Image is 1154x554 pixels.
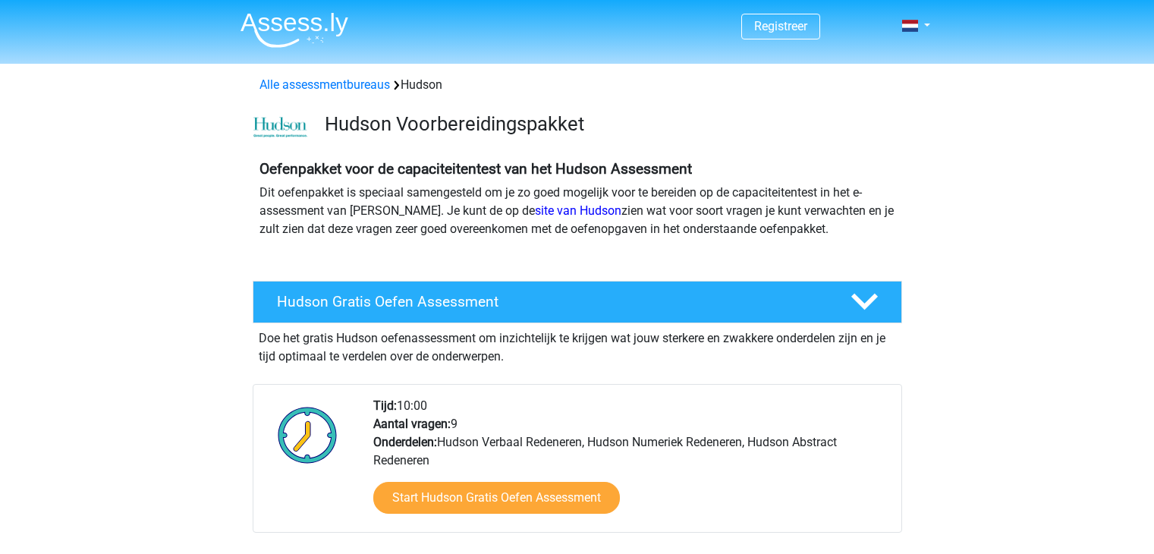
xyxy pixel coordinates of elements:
[259,77,390,92] a: Alle assessmentbureaus
[277,293,826,310] h4: Hudson Gratis Oefen Assessment
[373,398,397,413] b: Tijd:
[269,397,346,473] img: Klok
[754,19,807,33] a: Registreer
[373,482,620,514] a: Start Hudson Gratis Oefen Assessment
[362,397,901,532] div: 10:00 9 Hudson Verbaal Redeneren, Hudson Numeriek Redeneren, Hudson Abstract Redeneren
[259,160,692,178] b: Oefenpakket voor de capaciteitentest van het Hudson Assessment
[247,281,908,323] a: Hudson Gratis Oefen Assessment
[253,323,902,366] div: Doe het gratis Hudson oefenassessment om inzichtelijk te krijgen wat jouw sterkere en zwakkere on...
[373,435,437,449] b: Onderdelen:
[253,117,307,138] img: cefd0e47479f4eb8e8c001c0d358d5812e054fa8.png
[535,203,621,218] a: site van Hudson
[259,184,895,238] p: Dit oefenpakket is speciaal samengesteld om je zo goed mogelijk voor te bereiden op de capaciteit...
[241,12,348,48] img: Assessly
[373,417,451,431] b: Aantal vragen:
[325,112,890,136] h3: Hudson Voorbereidingspakket
[253,76,901,94] div: Hudson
